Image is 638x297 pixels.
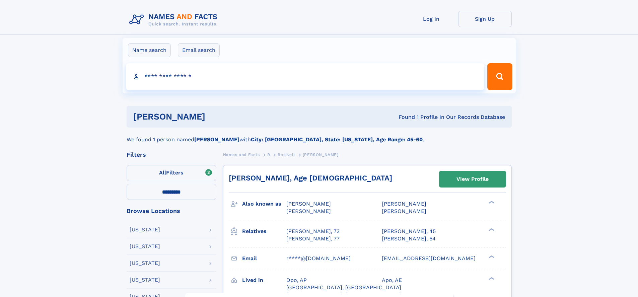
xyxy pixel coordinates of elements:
[458,11,512,27] a: Sign Up
[286,201,331,207] span: [PERSON_NAME]
[126,63,485,90] input: search input
[439,171,506,187] a: View Profile
[487,63,512,90] button: Search Button
[286,208,331,214] span: [PERSON_NAME]
[382,228,436,235] a: [PERSON_NAME], 45
[128,43,171,57] label: Name search
[130,244,160,249] div: [US_STATE]
[229,174,392,182] a: [PERSON_NAME], Age [DEMOGRAPHIC_DATA]
[130,261,160,266] div: [US_STATE]
[127,11,223,29] img: Logo Names and Facts
[286,284,401,291] span: [GEOGRAPHIC_DATA], [GEOGRAPHIC_DATA]
[382,277,402,283] span: Apo, AE
[242,226,286,237] h3: Relatives
[267,150,270,159] a: R
[303,152,339,157] span: [PERSON_NAME]
[127,165,216,181] label: Filters
[487,227,495,232] div: ❯
[194,136,239,143] b: [PERSON_NAME]
[302,114,505,121] div: Found 1 Profile In Our Records Database
[487,200,495,205] div: ❯
[278,152,295,157] span: Rostveit
[405,11,458,27] a: Log In
[127,208,216,214] div: Browse Locations
[127,152,216,158] div: Filters
[286,235,340,242] a: [PERSON_NAME], 77
[251,136,423,143] b: City: [GEOGRAPHIC_DATA], State: [US_STATE], Age Range: 45-60
[130,277,160,283] div: [US_STATE]
[487,276,495,281] div: ❯
[159,169,166,176] span: All
[130,227,160,232] div: [US_STATE]
[286,228,340,235] a: [PERSON_NAME], 73
[267,152,270,157] span: R
[382,235,436,242] a: [PERSON_NAME], 54
[242,253,286,264] h3: Email
[382,255,476,262] span: [EMAIL_ADDRESS][DOMAIN_NAME]
[223,150,260,159] a: Names and Facts
[278,150,295,159] a: Rostveit
[286,277,307,283] span: Dpo, AP
[382,208,426,214] span: [PERSON_NAME]
[133,113,302,121] h1: [PERSON_NAME]
[178,43,220,57] label: Email search
[127,128,512,144] div: We found 1 person named with .
[456,171,489,187] div: View Profile
[242,198,286,210] h3: Also known as
[487,254,495,259] div: ❯
[382,201,426,207] span: [PERSON_NAME]
[242,275,286,286] h3: Lived in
